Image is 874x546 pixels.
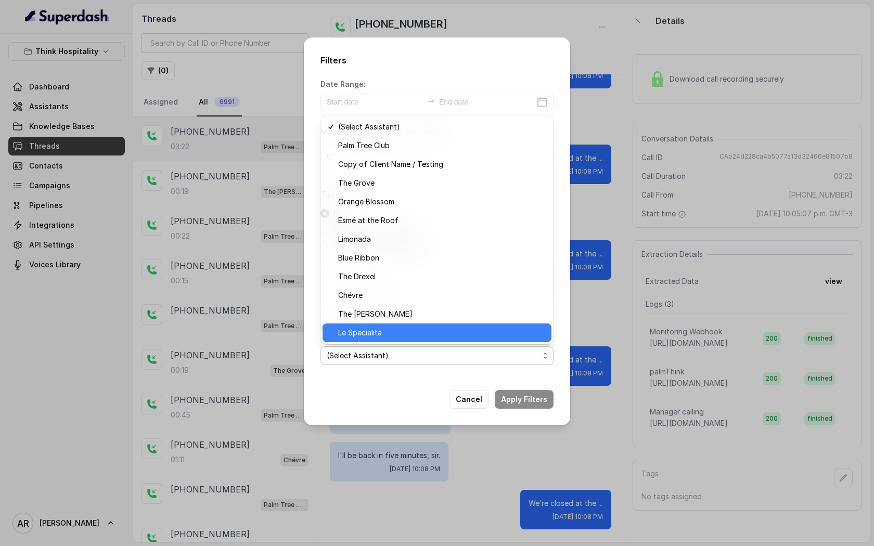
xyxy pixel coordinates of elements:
span: The Drexel [338,270,545,283]
span: Copy of Client Name / Testing [338,158,545,171]
div: (Select Assistant) [320,115,554,344]
span: Limonada [338,233,545,245]
span: Blue Ribbon [338,252,545,264]
span: Orange Blossom [338,196,545,208]
span: (Select Assistant) [338,121,545,133]
span: Esmé at the Roof [338,214,545,227]
span: The [PERSON_NAME] [338,308,545,320]
span: Chévre [338,289,545,302]
span: (Select Assistant) [327,349,539,362]
span: Palm Tree Club [338,139,545,152]
span: Le Specialita [338,327,545,339]
button: (Select Assistant) [320,346,554,365]
span: The Grove [338,177,545,189]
